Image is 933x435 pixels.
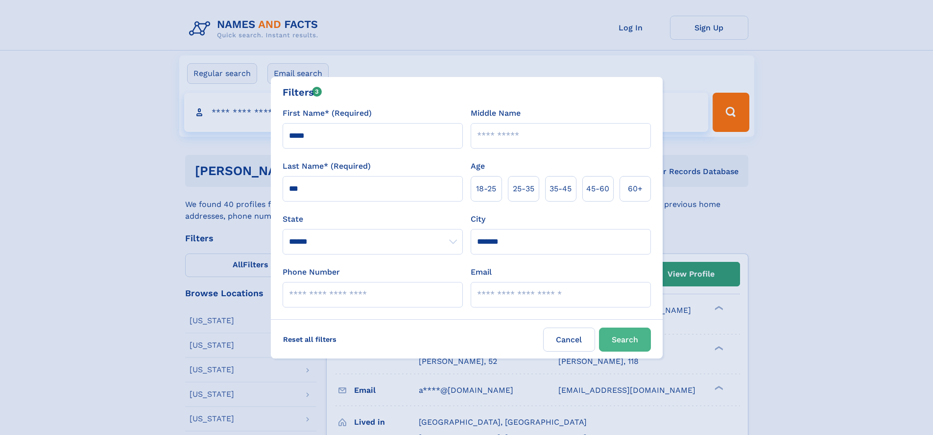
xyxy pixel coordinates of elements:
[283,85,322,100] div: Filters
[471,160,485,172] label: Age
[599,328,651,352] button: Search
[586,183,609,195] span: 45‑60
[277,328,343,351] label: Reset all filters
[471,266,492,278] label: Email
[550,183,572,195] span: 35‑45
[628,183,643,195] span: 60+
[283,213,463,225] label: State
[513,183,534,195] span: 25‑35
[283,160,371,172] label: Last Name* (Required)
[283,266,340,278] label: Phone Number
[543,328,595,352] label: Cancel
[471,213,485,225] label: City
[471,107,521,119] label: Middle Name
[476,183,496,195] span: 18‑25
[283,107,372,119] label: First Name* (Required)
